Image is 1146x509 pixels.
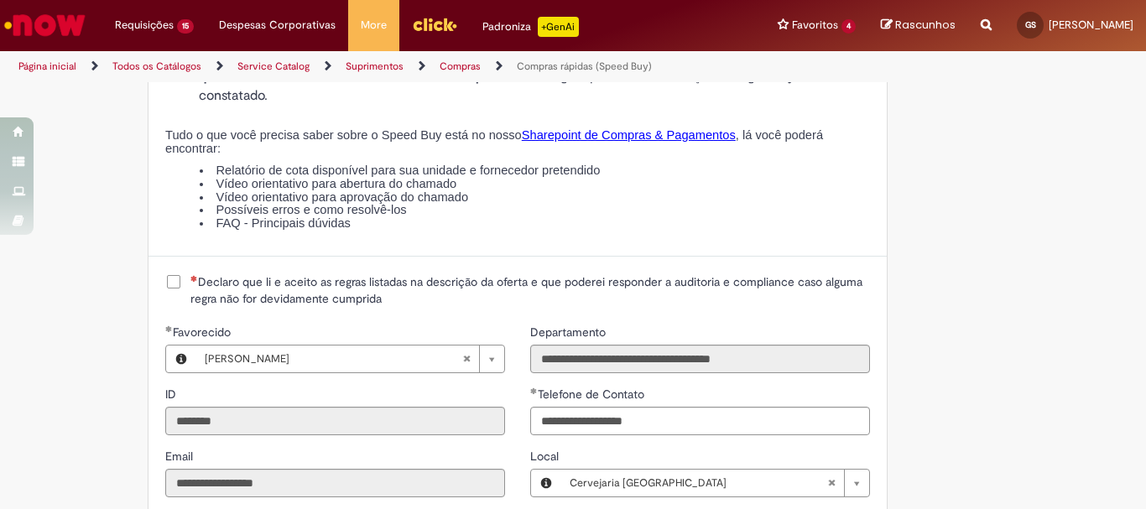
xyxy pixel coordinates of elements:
[819,470,844,496] abbr: Limpar campo Local
[199,178,870,191] li: Vídeo orientativo para abertura do chamado
[841,19,856,34] span: 4
[165,407,505,435] input: ID
[530,387,538,394] span: Obrigatório Preenchido
[199,49,774,85] strong: responder aos questionamentos dos times de auditoria e compliance
[530,449,562,464] span: Local
[165,449,196,464] span: Somente leitura - Email
[112,60,201,73] a: Todos os Catálogos
[115,17,174,34] span: Requisições
[177,19,194,34] span: 15
[166,345,196,372] button: Favorecido, Visualizar este registro Giselle Floriani Da Silva
[517,60,652,73] a: Compras rápidas (Speed Buy)
[531,470,561,496] button: Local, Visualizar este registro Cervejaria Santa Catarina
[895,17,956,33] span: Rascunhos
[482,17,579,37] div: Padroniza
[361,17,387,34] span: More
[1049,18,1133,32] span: [PERSON_NAME]
[165,469,505,497] input: Email
[165,448,196,465] label: Somente leitura - Email
[219,17,336,34] span: Despesas Corporativas
[199,217,870,231] li: FAQ - Principais dúvidas
[1025,19,1036,30] span: GS
[199,164,870,178] li: Relatório de cota disponível para sua unidade e fornecedor pretendido
[199,204,870,217] li: Possíveis erros e como resolvê-los
[792,17,838,34] span: Favoritos
[237,60,310,73] a: Service Catalog
[440,60,481,73] a: Compras
[190,273,870,307] span: Declaro que li e aceito as regras listadas na descrição da oferta e que poderei responder a audit...
[165,129,870,155] p: Tudo o que você precisa saber sobre o Speed Buy está no nosso , lá você poderá encontrar:
[530,407,870,435] input: Telefone de Contato
[173,325,234,340] span: Necessários - Favorecido
[13,51,752,82] ul: Trilhas de página
[196,345,504,372] a: [PERSON_NAME]Limpar campo Favorecido
[454,345,479,372] abbr: Limpar campo Favorecido
[538,17,579,37] p: +GenAi
[205,345,462,372] span: [PERSON_NAME]
[530,324,609,340] label: Somente leitura - Departamento
[522,128,736,142] a: Sharepoint de Compras & Pagamentos
[190,275,198,282] span: Necessários
[530,325,609,340] span: Somente leitura - Departamento
[570,470,827,496] span: Cervejaria [GEOGRAPHIC_DATA]
[530,345,870,373] input: Departamento
[165,325,173,332] span: Obrigatório Preenchido
[561,470,869,496] a: Cervejaria [GEOGRAPHIC_DATA]Limpar campo Local
[165,387,180,402] span: Somente leitura - ID
[538,387,648,402] span: Telefone de Contato
[2,8,88,42] img: ServiceNow
[412,12,457,37] img: click_logo_yellow_360x200.png
[346,60,404,73] a: Suprimentos
[165,386,180,403] label: Somente leitura - ID
[18,60,76,73] a: Página inicial
[199,191,870,205] li: Vídeo orientativo para aprovação do chamado
[881,18,956,34] a: Rascunhos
